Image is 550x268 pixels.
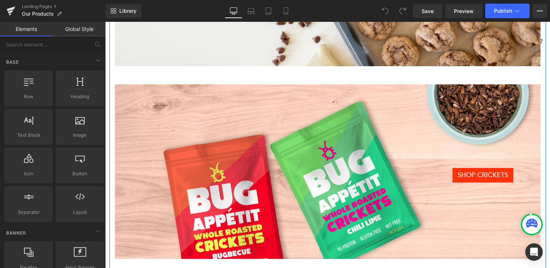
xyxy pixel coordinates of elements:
span: Text Block [7,131,51,139]
span: Library [119,8,136,14]
span: Publish [494,8,512,14]
a: SHOP CRICKETS [347,146,408,161]
a: Laptop [242,4,260,18]
span: Banner [5,229,27,236]
span: Liquid [58,208,102,216]
a: Landing Pages [22,4,105,9]
div: Open Intercom Messenger [525,243,543,261]
button: Undo [378,4,392,18]
a: New Library [105,4,142,18]
span: Icon [7,170,51,177]
a: Global Style [53,22,105,36]
span: SHOP CRICKETS [352,149,403,158]
button: Publish [485,4,530,18]
span: Row [7,93,51,100]
span: Our Products [22,11,54,17]
span: Base [5,59,20,65]
a: Tablet [260,4,277,18]
a: Preview [445,4,482,18]
span: Image [58,131,102,139]
button: More [533,4,547,18]
span: Preview [454,7,474,15]
span: Heading [58,93,102,100]
span: Separator [7,208,51,216]
a: Desktop [225,4,242,18]
button: Redo [395,4,410,18]
a: Mobile [277,4,295,18]
span: Save [422,7,434,15]
span: Button [58,170,102,177]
